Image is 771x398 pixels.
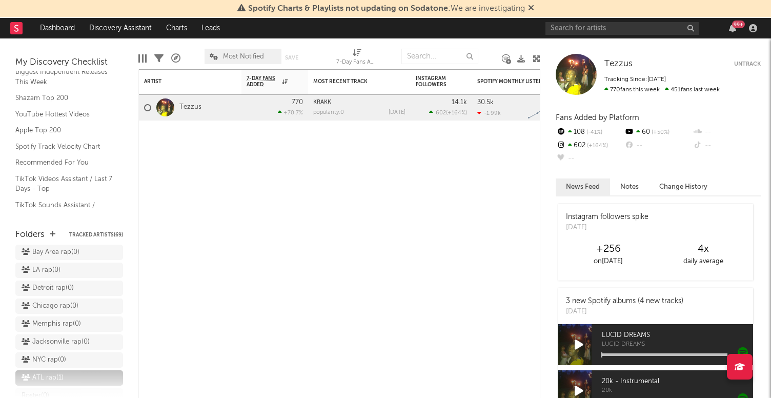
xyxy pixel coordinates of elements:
button: Tracked Artists(69) [69,232,123,237]
div: Edit Columns [138,44,147,73]
div: ATL rap ( 1 ) [22,372,64,384]
div: Artist [144,78,221,85]
div: [DATE] [389,110,405,115]
a: Recommended For You [15,157,113,168]
a: Discovery Assistant [82,18,159,38]
a: Detroit rap(0) [15,281,123,296]
div: [DATE] [566,223,648,233]
span: 602 [436,110,446,116]
span: 20k [602,388,753,394]
span: Spotify Charts & Playlists not updating on Sodatone [248,5,448,13]
a: Tezzus [179,103,201,112]
span: +164 % [585,143,608,149]
div: 602 [556,139,624,152]
span: LUCID DREAMS [602,329,753,342]
div: ( ) [429,109,467,116]
div: Most Recent Track [313,78,390,85]
div: 30.5k [477,99,494,106]
button: Untrack [734,59,761,69]
div: 60 [624,126,692,139]
div: Chicago rap ( 0 ) [22,300,78,312]
div: [DATE] [566,307,683,317]
div: -- [624,139,692,152]
span: : We are investigating [248,5,525,13]
div: 7-Day Fans Added (7-Day Fans Added) [336,44,377,73]
a: NYC rap(0) [15,352,123,368]
div: Spotify Monthly Listeners [477,78,554,85]
span: +50 % [650,130,669,135]
div: Filters [154,44,164,73]
button: Change History [649,178,718,195]
div: +70.7 % [278,109,303,116]
span: Tracking Since: [DATE] [604,76,666,83]
a: Chicago rap(0) [15,298,123,314]
a: YouTube Hottest Videos [15,109,113,120]
input: Search for artists [545,22,699,35]
div: LA rap ( 0 ) [22,264,60,276]
div: -1.99k [477,110,501,116]
div: KRAKK [313,99,405,105]
a: KRAKK [313,99,331,105]
a: LA rap(0) [15,263,123,278]
div: Instagram followers spike [566,212,648,223]
div: NYC rap ( 0 ) [22,354,66,366]
div: My Discovery Checklist [15,56,123,69]
a: Spotify Track Velocity Chart [15,141,113,152]
a: Bay Area rap(0) [15,245,123,260]
span: -41 % [585,130,602,135]
a: TikTok Sounds Assistant / [DATE] Fastest Risers [15,200,113,221]
span: 451 fans last week [604,87,720,93]
div: 14.1k [452,99,467,106]
button: Save [285,55,298,61]
a: Dashboard [33,18,82,38]
span: LUCID DREAMS [602,342,753,348]
a: Shazam Top 200 [15,92,113,104]
div: -- [693,139,761,152]
div: 3 new Spotify albums (4 new tracks) [566,296,683,307]
div: Folders [15,229,45,241]
a: Biggest Independent Releases This Week [15,66,113,87]
div: Detroit rap ( 0 ) [22,282,74,294]
button: Notes [610,178,649,195]
div: Memphis rap ( 0 ) [22,318,81,330]
button: 99+ [729,24,736,32]
div: popularity: 0 [313,110,344,115]
span: 7-Day Fans Added [247,75,279,88]
div: 7-Day Fans Added (7-Day Fans Added) [336,56,377,69]
a: Apple Top 200 [15,125,113,136]
span: 770 fans this week [604,87,660,93]
div: +256 [561,243,656,255]
span: Tezzus [604,59,633,68]
div: 770 [292,99,303,106]
span: 20k - Instrumental [602,375,753,388]
div: Bay Area rap ( 0 ) [22,246,79,258]
div: A&R Pipeline [171,44,180,73]
input: Search... [401,49,478,64]
div: daily average [656,255,750,268]
span: +164 % [448,110,465,116]
span: Most Notified [223,53,264,60]
div: on [DATE] [561,255,656,268]
a: Jacksonville rap(0) [15,334,123,350]
div: 99 + [732,21,745,28]
a: Leads [194,18,227,38]
div: -- [693,126,761,139]
div: 108 [556,126,624,139]
a: ATL rap(1) [15,370,123,386]
a: Charts [159,18,194,38]
div: -- [556,152,624,166]
span: Fans Added by Platform [556,114,639,122]
div: Instagram Followers [416,75,452,88]
a: Memphis rap(0) [15,316,123,332]
a: Tezzus [604,59,633,69]
button: News Feed [556,178,610,195]
span: Dismiss [528,5,534,13]
div: Jacksonville rap ( 0 ) [22,336,90,348]
a: TikTok Videos Assistant / Last 7 Days - Top [15,173,113,194]
svg: Chart title [523,95,570,121]
div: 4 x [656,243,750,255]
